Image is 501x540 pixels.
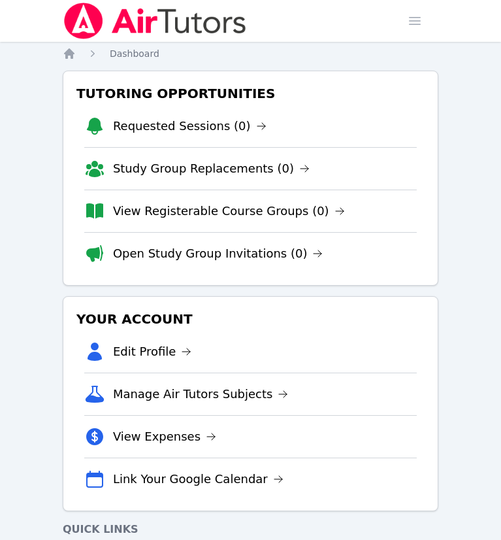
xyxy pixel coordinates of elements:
span: Dashboard [110,48,159,59]
h3: Tutoring Opportunities [74,82,427,105]
a: Open Study Group Invitations (0) [113,245,323,263]
a: View Expenses [113,428,216,446]
a: Study Group Replacements (0) [113,160,310,178]
h4: Quick Links [63,522,438,537]
h3: Your Account [74,307,427,331]
a: Requested Sessions (0) [113,117,267,135]
nav: Breadcrumb [63,47,438,60]
a: Dashboard [110,47,159,60]
a: Edit Profile [113,343,192,361]
a: Manage Air Tutors Subjects [113,385,289,403]
img: Air Tutors [63,3,248,39]
a: Link Your Google Calendar [113,470,283,488]
a: View Registerable Course Groups (0) [113,202,345,220]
